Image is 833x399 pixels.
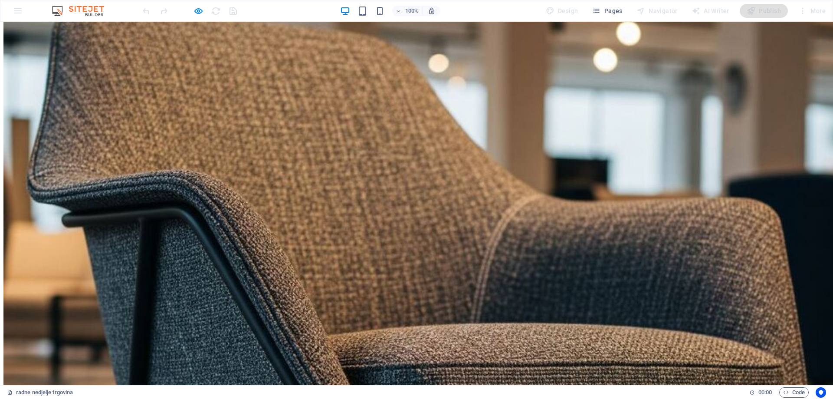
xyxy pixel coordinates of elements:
span: Pages [592,7,622,15]
button: Usercentrics [816,387,826,398]
img: Editor Logo [50,6,115,16]
h6: Session time [749,387,772,398]
h6: 100% [405,6,419,16]
span: 00 00 [758,387,772,398]
button: Pages [588,4,626,18]
i: On resize automatically adjust zoom level to fit chosen device. [428,7,436,15]
a: Click to cancel selection. Double-click to open Pages [7,387,73,398]
button: Code [779,387,809,398]
span: Code [783,387,805,398]
button: 100% [392,6,423,16]
span: : [764,389,766,396]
